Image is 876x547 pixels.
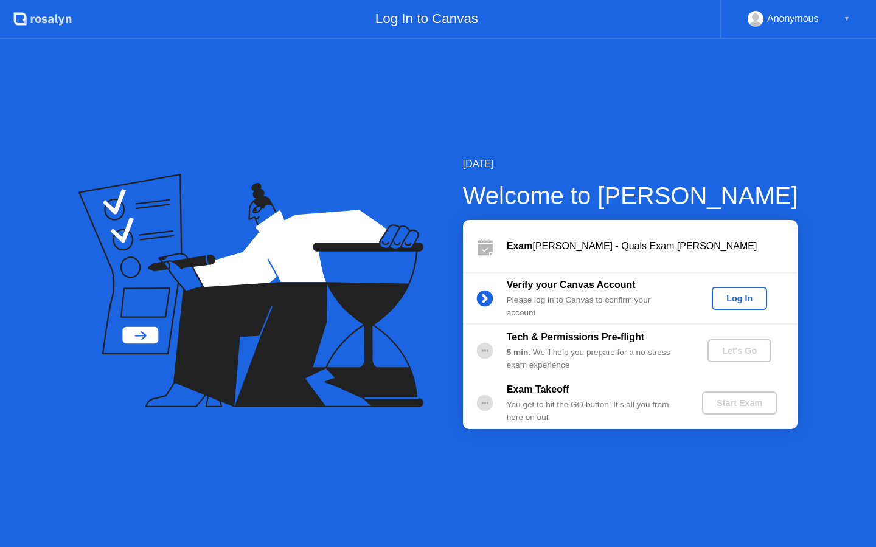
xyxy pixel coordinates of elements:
div: Welcome to [PERSON_NAME] [463,177,798,214]
div: : We’ll help you prepare for a no-stress exam experience [507,346,682,371]
b: Tech & Permissions Pre-flight [507,332,644,342]
div: Start Exam [707,398,772,408]
b: 5 min [507,348,529,357]
div: You get to hit the GO button! It’s all you from here on out [507,399,682,424]
div: [DATE] [463,157,798,171]
button: Log In [712,287,767,310]
b: Exam Takeoff [507,384,569,394]
div: Please log in to Canvas to confirm your account [507,294,682,319]
div: Anonymous [767,11,819,27]
div: ▼ [844,11,850,27]
div: Log In [717,294,762,303]
div: [PERSON_NAME] - Quals Exam [PERSON_NAME] [507,239,798,253]
b: Verify your Canvas Account [507,280,636,290]
button: Start Exam [702,391,777,415]
div: Let's Go [712,346,766,356]
button: Let's Go [707,339,771,362]
b: Exam [507,241,533,251]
